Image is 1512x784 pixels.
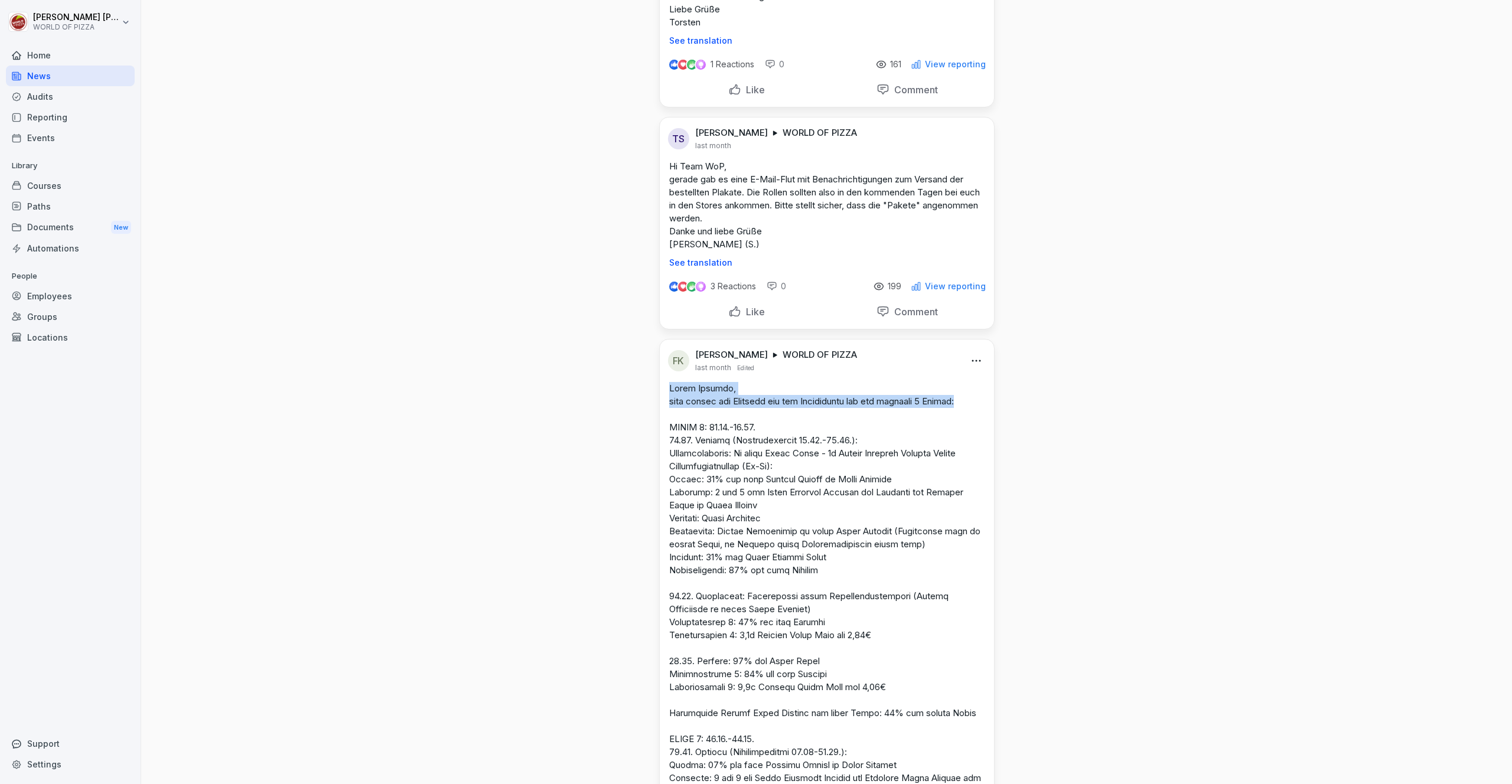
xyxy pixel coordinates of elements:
p: WORLD OF PIZZA [783,127,857,139]
p: Hi Team WoP, gerade gab es eine E-Mail-Flut mit Benachrichtigungen zum Versand der bestellten Pla... [669,160,985,251]
p: 161 [890,60,901,69]
img: love [679,60,687,69]
div: Documents [6,217,135,239]
p: View reporting [925,282,986,291]
a: Employees [6,286,135,306]
p: [PERSON_NAME] [695,349,768,361]
p: Comment [889,306,938,318]
div: 0 [767,280,786,292]
a: Paths [6,196,135,217]
p: 199 [888,282,901,291]
a: News [6,66,135,86]
p: [PERSON_NAME] [695,127,768,139]
p: 1 Reactions [711,60,754,69]
p: last month [695,363,731,373]
a: DocumentsNew [6,217,135,239]
a: Locations [6,327,135,348]
div: New [111,221,131,234]
img: like [669,282,679,291]
p: Like [741,306,765,318]
div: Support [6,733,135,754]
a: Reporting [6,107,135,128]
a: Events [6,128,135,148]
p: View reporting [925,60,986,69]
p: WORLD OF PIZZA [33,23,119,31]
a: Settings [6,754,135,775]
p: Edited [737,363,754,373]
p: WORLD OF PIZZA [783,349,857,361]
img: inspiring [696,59,706,70]
p: 3 Reactions [711,282,756,291]
p: Library [6,156,135,175]
p: Comment [889,84,938,96]
a: Home [6,45,135,66]
div: 0 [765,58,784,70]
img: love [679,282,687,291]
p: Like [741,84,765,96]
img: celebrate [687,282,697,292]
img: inspiring [696,281,706,292]
p: [PERSON_NAME] [PERSON_NAME] [33,12,119,22]
a: Groups [6,306,135,327]
img: celebrate [687,60,697,70]
p: See translation [669,36,985,45]
a: Automations [6,238,135,259]
p: People [6,267,135,286]
p: last month [695,141,731,151]
a: Audits [6,86,135,107]
p: See translation [669,258,985,267]
a: Courses [6,175,135,196]
div: TS [668,128,689,149]
div: FK [668,350,689,371]
img: like [669,60,679,69]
